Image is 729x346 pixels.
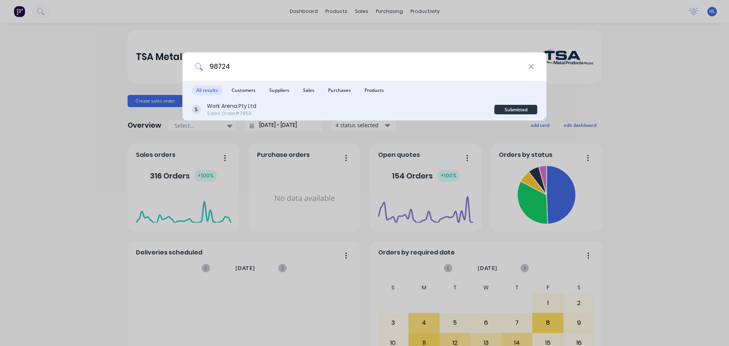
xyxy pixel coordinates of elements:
span: Sales [298,85,319,95]
div: Sales Order #7858 [207,110,256,117]
span: Suppliers [265,85,294,95]
span: Purchases [323,85,355,95]
span: All results [192,85,222,95]
span: Products [360,85,388,95]
input: Start typing a customer or supplier name to create a new order... [203,52,528,81]
span: Customers [227,85,260,95]
div: Submitted [494,105,537,114]
div: Work Arena Pty Ltd [207,102,256,110]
